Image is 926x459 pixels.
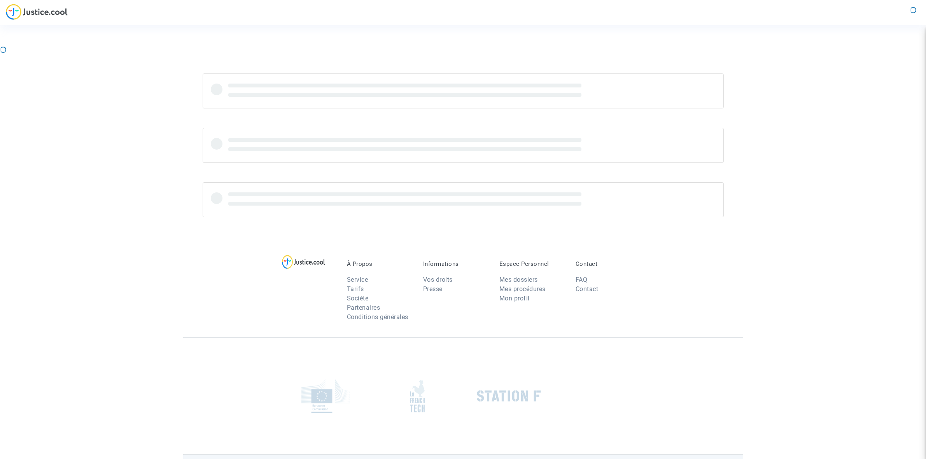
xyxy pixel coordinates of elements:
[6,4,68,20] img: jc-logo.svg
[347,285,364,293] a: Tarifs
[576,285,599,293] a: Contact
[576,276,588,283] a: FAQ
[499,276,538,283] a: Mes dossiers
[423,260,488,267] p: Informations
[347,276,368,283] a: Service
[410,380,425,413] img: french_tech.png
[576,260,640,267] p: Contact
[499,285,546,293] a: Mes procédures
[347,260,411,267] p: À Propos
[347,295,369,302] a: Société
[423,276,453,283] a: Vos droits
[301,379,350,413] img: europe_commision.png
[347,313,408,321] a: Conditions générales
[347,304,380,311] a: Partenaires
[477,390,541,402] img: stationf.png
[499,295,530,302] a: Mon profil
[282,255,325,269] img: logo-lg.svg
[423,285,443,293] a: Presse
[499,260,564,267] p: Espace Personnel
